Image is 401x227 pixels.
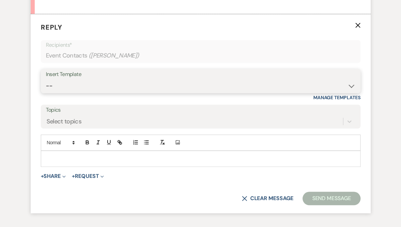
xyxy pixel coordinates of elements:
button: Send Message [303,192,360,205]
a: Manage Templates [313,94,361,101]
p: Recipients* [46,41,355,49]
span: + [41,174,44,179]
div: Event Contacts [46,49,355,62]
label: Topics [46,105,355,115]
span: Reply [41,23,62,32]
button: Request [72,174,104,179]
div: Select topics [47,117,82,126]
div: Insert Template [46,70,355,79]
button: Share [41,174,66,179]
span: + [72,174,75,179]
button: Clear message [242,196,293,201]
span: ( [PERSON_NAME] ) [89,51,139,60]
